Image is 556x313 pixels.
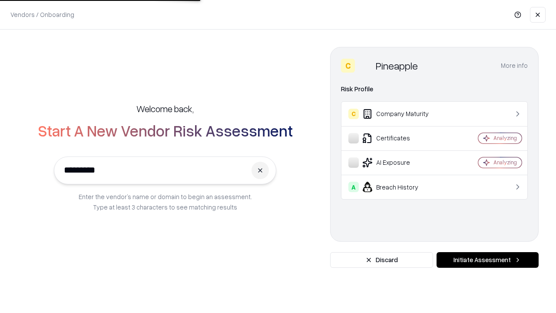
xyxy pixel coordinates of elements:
[136,103,194,115] h5: Welcome back,
[348,182,359,192] div: A
[348,109,452,119] div: Company Maturity
[376,59,418,73] div: Pineapple
[493,134,517,142] div: Analyzing
[10,10,74,19] p: Vendors / Onboarding
[348,157,452,168] div: AI Exposure
[348,133,452,143] div: Certificates
[79,191,252,212] p: Enter the vendor’s name or domain to begin an assessment. Type at least 3 characters to see match...
[437,252,539,268] button: Initiate Assessment
[493,159,517,166] div: Analyzing
[38,122,293,139] h2: Start A New Vendor Risk Assessment
[348,182,452,192] div: Breach History
[341,59,355,73] div: C
[358,59,372,73] img: Pineapple
[348,109,359,119] div: C
[330,252,433,268] button: Discard
[501,58,528,73] button: More info
[341,84,528,94] div: Risk Profile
